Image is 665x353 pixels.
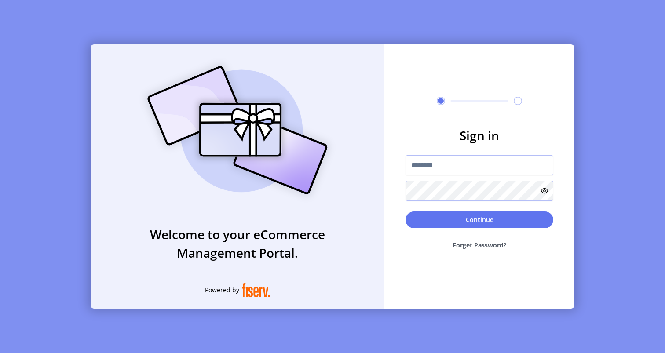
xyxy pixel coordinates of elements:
h3: Welcome to your eCommerce Management Portal. [91,225,384,262]
h3: Sign in [406,126,553,145]
span: Powered by [205,285,239,295]
img: card_Illustration.svg [134,56,341,204]
button: Forget Password? [406,233,553,257]
button: Continue [406,211,553,228]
